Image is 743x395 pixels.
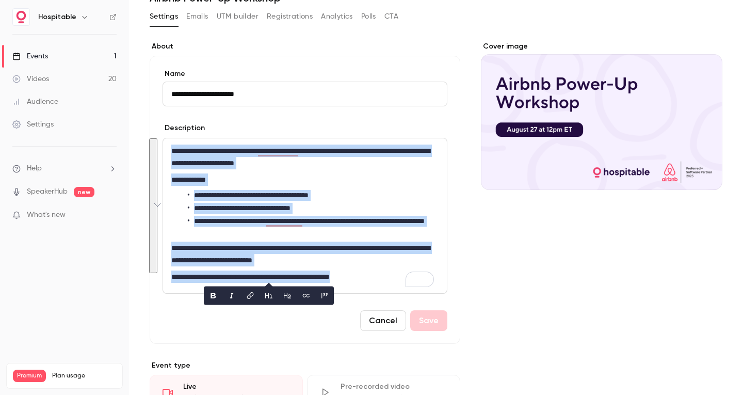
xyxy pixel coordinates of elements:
[481,41,722,52] label: Cover image
[12,163,117,174] li: help-dropdown-opener
[27,186,68,197] a: SpeakerHub
[150,360,460,371] p: Event type
[360,310,406,331] button: Cancel
[150,41,460,52] label: About
[205,288,221,304] button: bold
[104,211,117,220] iframe: Noticeable Trigger
[223,288,240,304] button: italic
[341,382,447,392] div: Pre-recorded video
[12,97,58,107] div: Audience
[27,210,66,220] span: What's new
[267,8,313,25] button: Registrations
[163,123,205,133] label: Description
[12,74,49,84] div: Videos
[163,69,447,79] label: Name
[163,138,447,293] div: To enrich screen reader interactions, please activate Accessibility in Grammarly extension settings
[27,163,42,174] span: Help
[384,8,398,25] button: CTA
[38,12,76,22] h6: Hospitable
[150,8,178,25] button: Settings
[13,9,29,25] img: Hospitable
[361,8,376,25] button: Polls
[217,8,259,25] button: UTM builder
[12,51,48,61] div: Events
[242,288,259,304] button: link
[74,187,94,197] span: new
[321,8,353,25] button: Analytics
[12,119,54,130] div: Settings
[316,288,333,304] button: blockquote
[163,138,447,293] div: editor
[163,138,447,294] section: description
[13,370,46,382] span: Premium
[481,41,722,190] section: Cover image
[52,372,116,380] span: Plan usage
[186,8,208,25] button: Emails
[183,382,290,392] div: Live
